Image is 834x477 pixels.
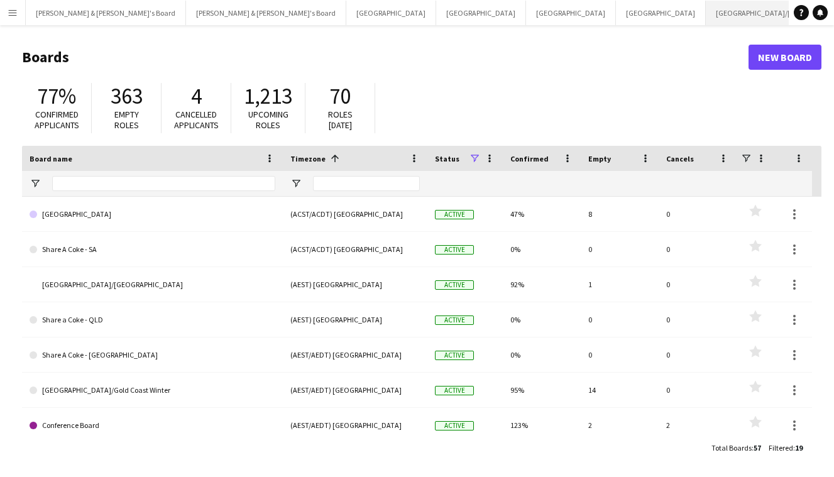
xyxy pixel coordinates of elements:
div: 0 [581,337,659,372]
div: (AEST) [GEOGRAPHIC_DATA] [283,267,427,302]
span: 363 [111,82,143,110]
span: 19 [795,443,803,452]
span: 1,213 [244,82,292,110]
div: (AEST/AEDT) [GEOGRAPHIC_DATA] [283,408,427,442]
span: Board name [30,154,72,163]
div: 0 [659,337,737,372]
div: : [711,436,761,460]
a: New Board [749,45,821,70]
button: [GEOGRAPHIC_DATA] [346,1,436,25]
span: Active [435,421,474,430]
div: 0 [659,302,737,337]
button: [GEOGRAPHIC_DATA] [526,1,616,25]
button: [GEOGRAPHIC_DATA] [436,1,526,25]
button: Open Filter Menu [30,178,41,189]
span: Active [435,280,474,290]
span: 4 [191,82,202,110]
div: 0% [503,302,581,337]
span: 57 [754,443,761,452]
div: 1 [581,267,659,302]
h1: Boards [22,48,749,67]
button: [PERSON_NAME] & [PERSON_NAME]'s Board [186,1,346,25]
input: Board name Filter Input [52,176,275,191]
div: (ACST/ACDT) [GEOGRAPHIC_DATA] [283,197,427,231]
span: Confirmed [510,154,549,163]
span: Empty [588,154,611,163]
div: 0 [659,373,737,407]
input: Timezone Filter Input [313,176,420,191]
button: [GEOGRAPHIC_DATA] [616,1,706,25]
div: (AEST/AEDT) [GEOGRAPHIC_DATA] [283,373,427,407]
div: : [769,436,803,460]
span: Roles [DATE] [328,109,353,131]
a: [GEOGRAPHIC_DATA] [30,197,275,232]
a: [GEOGRAPHIC_DATA]/[GEOGRAPHIC_DATA] [30,267,275,302]
div: (AEST) [GEOGRAPHIC_DATA] [283,302,427,337]
span: Confirmed applicants [35,109,79,131]
span: Timezone [290,154,326,163]
span: Upcoming roles [248,109,288,131]
a: [GEOGRAPHIC_DATA]/Gold Coast Winter [30,373,275,408]
div: 123% [503,408,581,442]
div: (AEST/AEDT) [GEOGRAPHIC_DATA] [283,337,427,372]
div: 0% [503,232,581,266]
span: Active [435,245,474,255]
div: 0 [659,197,737,231]
a: Share A Coke - [GEOGRAPHIC_DATA] [30,337,275,373]
a: Conference Board [30,408,275,443]
div: 0 [659,267,737,302]
div: 0 [581,302,659,337]
span: Active [435,386,474,395]
div: 8 [581,197,659,231]
div: 95% [503,373,581,407]
span: 70 [329,82,351,110]
a: Share A Coke - SA [30,232,275,267]
span: 77% [37,82,76,110]
div: 2 [581,408,659,442]
span: Active [435,315,474,325]
div: (ACST/ACDT) [GEOGRAPHIC_DATA] [283,232,427,266]
span: Active [435,210,474,219]
span: Empty roles [114,109,139,131]
button: Open Filter Menu [290,178,302,189]
span: Cancelled applicants [174,109,219,131]
div: 14 [581,373,659,407]
span: Status [435,154,459,163]
div: 0 [659,232,737,266]
span: Filtered [769,443,793,452]
span: Total Boards [711,443,752,452]
div: 2 [659,408,737,442]
div: 0 [581,232,659,266]
button: [PERSON_NAME] & [PERSON_NAME]'s Board [26,1,186,25]
div: 92% [503,267,581,302]
span: Cancels [666,154,694,163]
a: Share a Coke - QLD [30,302,275,337]
span: Active [435,351,474,360]
div: 0% [503,337,581,372]
div: 47% [503,197,581,231]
